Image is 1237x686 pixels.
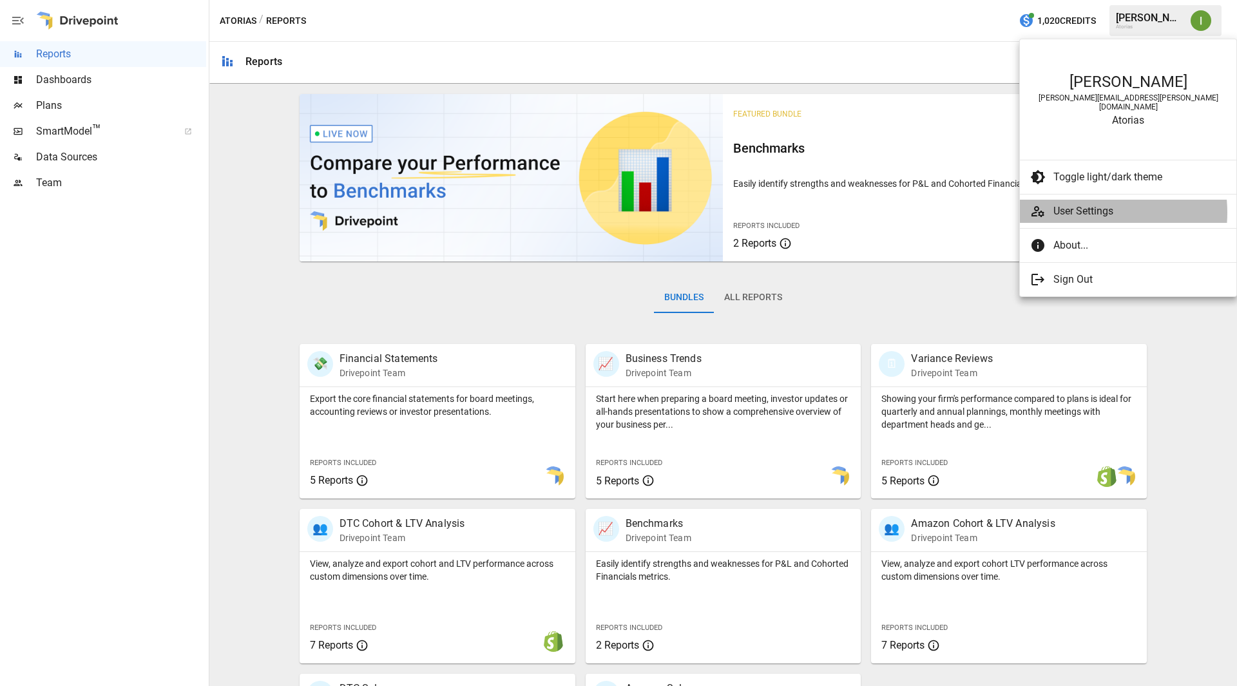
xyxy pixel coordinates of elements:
span: User Settings [1053,204,1226,219]
span: Toggle light/dark theme [1053,169,1216,185]
span: Sign Out [1053,272,1216,287]
div: [PERSON_NAME][EMAIL_ADDRESS][PERSON_NAME][DOMAIN_NAME] [1033,93,1223,111]
span: About... [1053,238,1216,253]
div: Atorias [1033,114,1223,126]
div: [PERSON_NAME] [1033,73,1223,91]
